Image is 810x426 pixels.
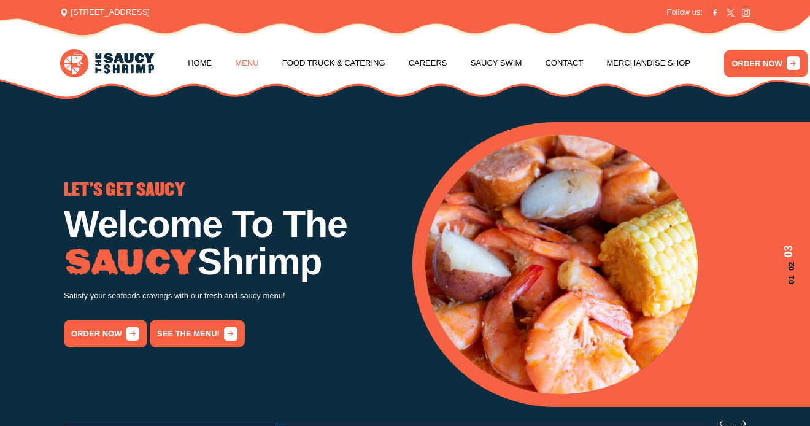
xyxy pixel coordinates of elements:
img: Image [64,249,198,276]
div: 1 / 3 [64,182,398,347]
a: ORDER NOW [724,50,808,77]
span: 02 [781,262,797,271]
span: LET'S GET SAUCY [64,182,185,199]
img: Banner Image [425,135,698,394]
a: Home [188,40,212,87]
a: Saucy Swim [471,40,522,87]
a: Menu [235,40,258,87]
a: order now [64,320,147,347]
a: Food Truck & Catering [282,40,385,87]
p: Satisfy your seafoods cravings with our fresh and saucy menu! [64,289,398,303]
div: 3 / 3 [425,135,797,394]
span: Follow us: [666,6,703,18]
img: logo [60,49,154,77]
a: Merchandise Shop [606,40,690,87]
a: See the menu! [150,320,245,347]
span: 01 [781,275,797,284]
a: Contact [545,40,583,87]
h1: Welcome To The Shrimp [64,206,398,281]
span: 03 [781,246,797,258]
span: [STREET_ADDRESS] [60,6,150,18]
a: Careers [409,40,447,87]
